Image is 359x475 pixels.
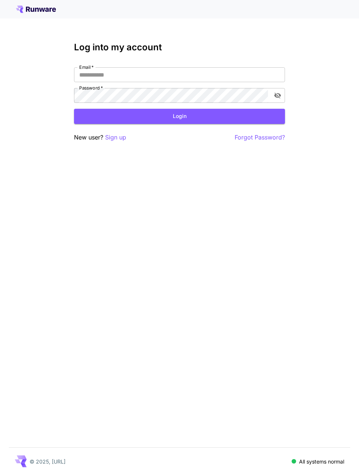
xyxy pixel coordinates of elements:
[74,109,285,124] button: Login
[74,133,126,142] p: New user?
[74,42,285,53] h3: Log into my account
[271,89,284,102] button: toggle password visibility
[30,458,66,465] p: © 2025, [URL]
[79,85,103,91] label: Password
[299,458,344,465] p: All systems normal
[79,64,94,70] label: Email
[105,133,126,142] button: Sign up
[235,133,285,142] button: Forgot Password?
